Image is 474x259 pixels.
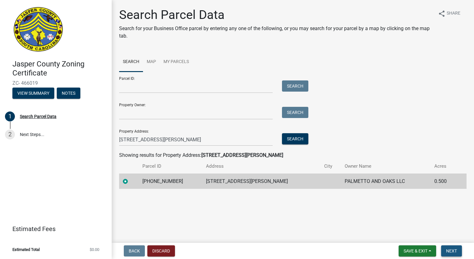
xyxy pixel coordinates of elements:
div: Search Parcel Data [20,114,56,119]
span: Share [447,10,460,17]
strong: [STREET_ADDRESS][PERSON_NAME] [201,152,283,158]
td: 0.500 [431,174,457,189]
img: Jasper County, South Carolina [12,7,64,53]
span: ZC- 466019 [12,80,99,86]
button: Search [282,107,308,118]
button: Save & Exit [399,245,436,257]
button: View Summary [12,88,54,99]
td: [STREET_ADDRESS][PERSON_NAME] [202,174,320,189]
th: Owner Name [341,159,430,174]
div: Showing results for Property Address: [119,152,467,159]
h1: Search Parcel Data [119,7,432,22]
wm-modal-confirm: Notes [57,91,80,96]
th: City [320,159,341,174]
span: Next [446,248,457,253]
a: My Parcels [160,52,193,72]
p: Search for your Business Office parcel by entering any one of the following, or you may search fo... [119,25,432,40]
div: 2 [5,129,15,139]
td: [PHONE_NUMBER] [139,174,202,189]
a: Map [143,52,160,72]
button: Search [282,133,308,144]
button: Discard [147,245,175,257]
span: $0.00 [90,248,99,252]
a: Search [119,52,143,72]
span: Back [129,248,140,253]
button: Search [282,80,308,92]
span: Estimated Total [12,248,40,252]
a: Estimated Fees [5,223,102,235]
button: Next [441,245,462,257]
button: Back [124,245,145,257]
button: Notes [57,88,80,99]
i: share [438,10,445,17]
th: Address [202,159,320,174]
span: Save & Exit [404,248,427,253]
th: Acres [431,159,457,174]
td: PALMETTO AND OAKS LLC [341,174,430,189]
button: shareShare [433,7,465,20]
h4: Jasper County Zoning Certificate [12,60,107,78]
wm-modal-confirm: Summary [12,91,54,96]
div: 1 [5,111,15,121]
th: Parcel ID [139,159,202,174]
